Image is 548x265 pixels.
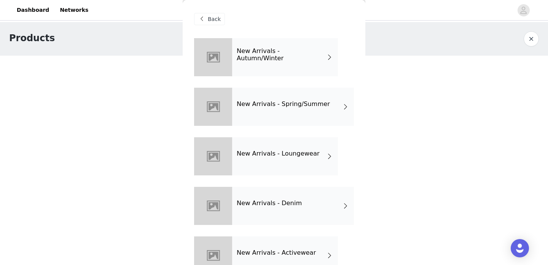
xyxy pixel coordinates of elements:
[237,249,316,256] h4: New Arrivals - Activewear
[237,200,302,207] h4: New Arrivals - Denim
[237,101,330,108] h4: New Arrivals - Spring/Summer
[237,150,320,157] h4: New Arrivals - Loungewear
[208,15,221,23] span: Back
[511,239,529,257] div: Open Intercom Messenger
[237,48,326,62] h4: New Arrivals - Autumn/Winter
[520,4,527,16] div: avatar
[9,31,55,45] h1: Products
[12,2,54,19] a: Dashboard
[55,2,93,19] a: Networks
